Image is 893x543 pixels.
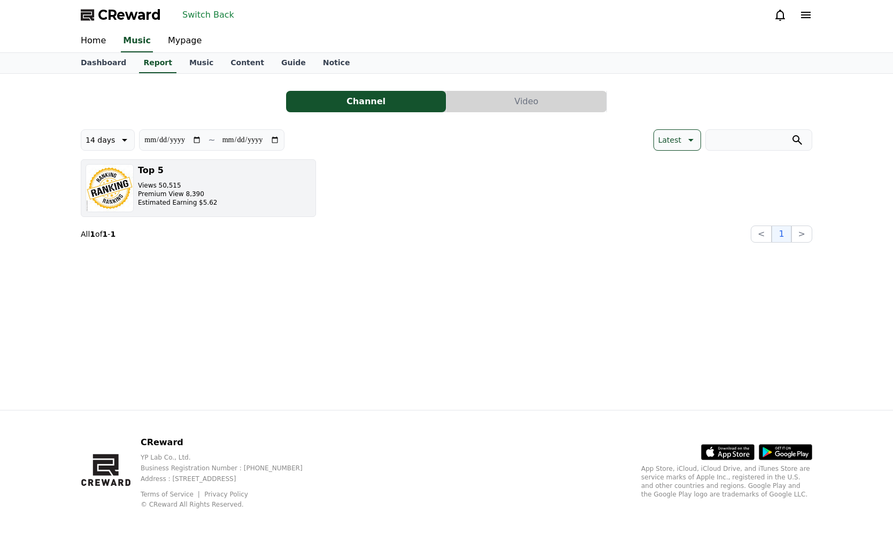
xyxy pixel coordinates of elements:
[72,30,114,52] a: Home
[141,464,320,472] p: Business Registration Number : [PHONE_NUMBER]
[141,475,320,483] p: Address : [STREET_ADDRESS]
[98,6,161,24] span: CReward
[751,226,772,243] button: <
[658,133,681,148] p: Latest
[204,491,248,498] a: Privacy Policy
[138,198,217,207] p: Estimated Earning $5.62
[791,226,812,243] button: >
[90,230,95,238] strong: 1
[141,491,202,498] a: Terms of Service
[772,226,791,243] button: 1
[159,30,210,52] a: Mypage
[314,53,359,73] a: Notice
[653,129,701,151] button: Latest
[81,6,161,24] a: CReward
[641,464,812,499] p: App Store, iCloud, iCloud Drive, and iTunes Store are service marks of Apple Inc., registered in ...
[81,229,116,239] p: All of -
[110,230,116,238] strong: 1
[222,53,273,73] a: Content
[86,133,115,148] p: 14 days
[103,230,108,238] strong: 1
[446,91,607,112] a: Video
[141,436,320,449] p: CReward
[138,190,217,198] p: Premium View 8,390
[81,129,135,151] button: 14 days
[86,164,134,212] img: Top 5
[141,500,320,509] p: © CReward All Rights Reserved.
[72,53,135,73] a: Dashboard
[181,53,222,73] a: Music
[141,453,320,462] p: YP Lab Co., Ltd.
[446,91,606,112] button: Video
[273,53,314,73] a: Guide
[138,181,217,190] p: Views 50,515
[81,159,316,217] button: Top 5 Views 50,515 Premium View 8,390 Estimated Earning $5.62
[138,164,217,177] h3: Top 5
[178,6,238,24] button: Switch Back
[121,30,153,52] a: Music
[208,134,215,146] p: ~
[139,53,176,73] a: Report
[286,91,446,112] a: Channel
[286,91,446,112] button: Channel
